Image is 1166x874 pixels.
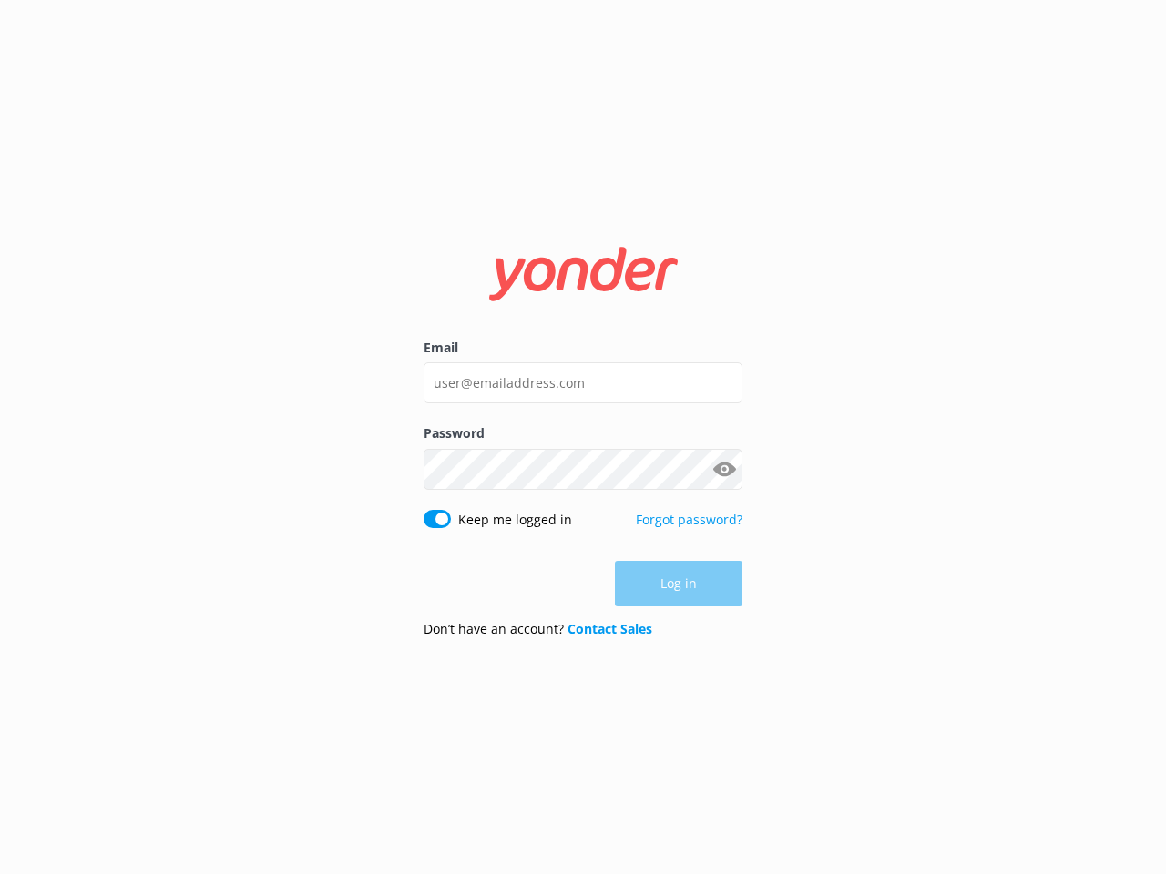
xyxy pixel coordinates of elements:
button: Show password [706,451,742,487]
input: user@emailaddress.com [424,362,742,403]
label: Keep me logged in [458,510,572,530]
p: Don’t have an account? [424,619,652,639]
a: Contact Sales [568,620,652,637]
label: Email [424,338,742,358]
label: Password [424,423,742,443]
a: Forgot password? [636,511,742,528]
